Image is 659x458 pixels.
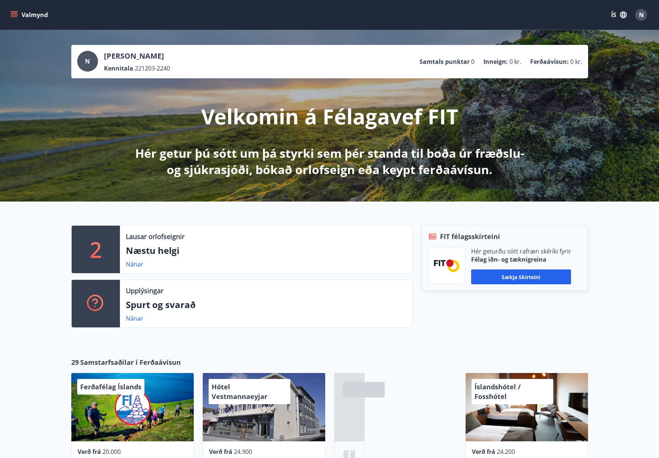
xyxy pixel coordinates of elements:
span: 221203-2240 [135,64,170,72]
a: Nánar [126,314,143,323]
img: FPQVkF9lTnNbbaRSFyT17YYeljoOGk5m51IhT0bO.png [434,259,459,272]
p: Hér getur þú sótt um þá styrki sem þér standa til boða úr fræðslu- og sjúkrasjóði, bókað orlofsei... [134,145,526,178]
span: 0 [471,58,474,66]
span: 0 kr. [570,58,582,66]
span: FIT félagsskírteini [440,232,500,241]
span: 24.900 [234,448,252,456]
p: Samtals punktar [420,58,470,66]
span: Ferðafélag Íslands [80,382,141,391]
span: N [85,57,90,65]
span: Verð frá [209,448,232,456]
p: 2 [90,235,102,264]
button: ÍS [607,8,631,22]
p: [PERSON_NAME] [104,51,170,61]
span: 0 kr. [509,58,521,66]
span: 29 [71,357,79,367]
p: Velkomin á Félagavef FIT [201,102,458,130]
span: 20.000 [102,448,121,456]
button: N [632,6,650,24]
span: Íslandshótel / Fosshótel [474,382,521,401]
p: Kennitala [104,64,133,72]
span: Samstarfsaðilar í Ferðaávísun [80,357,181,367]
p: Félag iðn- og tæknigreina [471,255,571,264]
p: Spurt og svarað [126,298,407,311]
span: Verð frá [472,448,495,456]
span: Hótel Vestmannaeyjar [212,382,267,401]
a: Nánar [126,260,143,268]
span: Verð frá [78,448,101,456]
p: Lausar orlofseignir [126,232,185,241]
p: Ferðaávísun : [530,58,569,66]
p: Næstu helgi [126,244,407,257]
span: N [639,11,644,19]
p: Inneign : [483,58,508,66]
p: Hér geturðu sótt rafræn skilríki fyrir [471,247,571,255]
button: Sækja skírteini [471,269,571,284]
button: menu [9,8,51,22]
span: 24.200 [497,448,515,456]
p: Upplýsingar [126,286,163,295]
